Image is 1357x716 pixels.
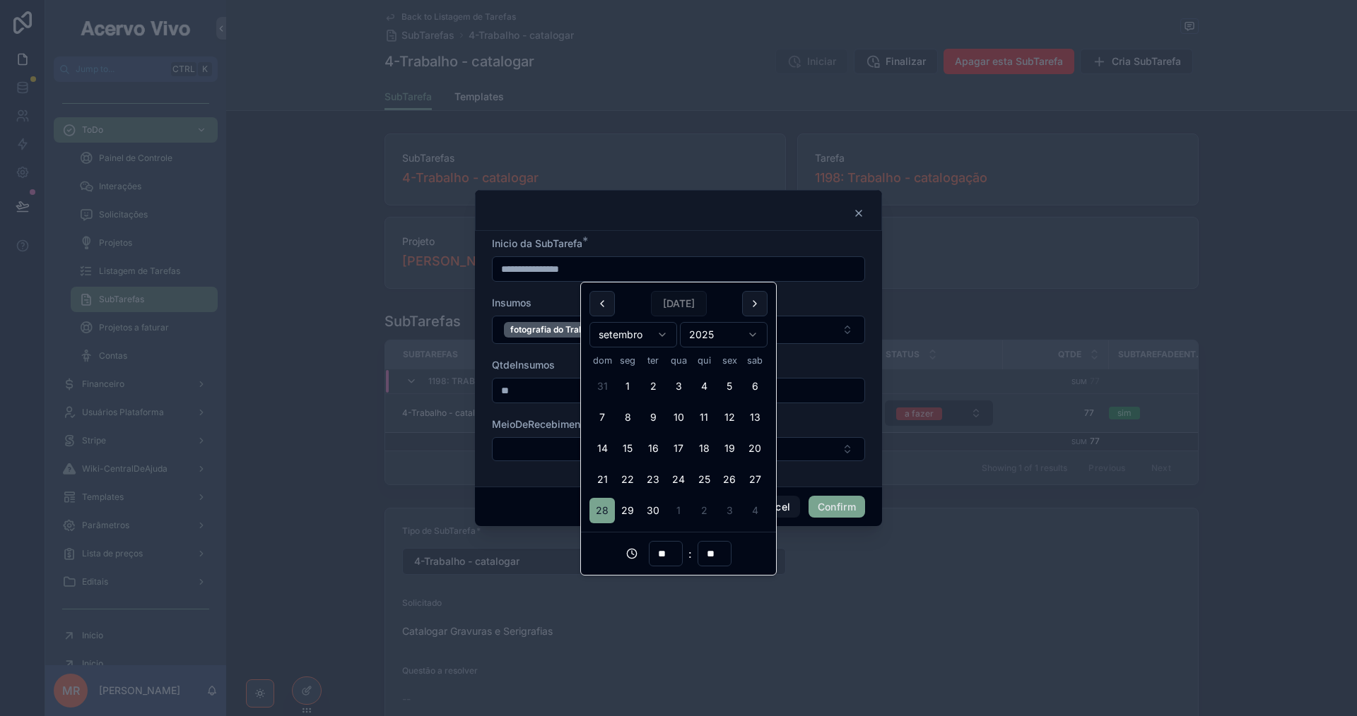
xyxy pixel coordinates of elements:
button: sábado, 27 de setembro de 2025 [742,467,768,492]
th: terça-feira [640,353,666,368]
button: segunda-feira, 8 de setembro de 2025 [615,405,640,430]
button: quinta-feira, 11 de setembro de 2025 [691,405,717,430]
th: quarta-feira [666,353,691,368]
button: sábado, 13 de setembro de 2025 [742,405,768,430]
span: QtdeInsumos [492,359,555,371]
button: domingo, 14 de setembro de 2025 [589,436,615,461]
button: domingo, 31 de agosto de 2025 [589,374,615,399]
table: setembro 2025 [589,353,768,523]
span: Insumos [492,297,531,309]
button: quinta-feira, 2 de outubro de 2025 [691,498,717,523]
button: terça-feira, 30 de setembro de 2025 [640,498,666,523]
button: sábado, 20 de setembro de 2025 [742,436,768,461]
button: sexta-feira, 3 de outubro de 2025 [717,498,742,523]
th: sábado [742,353,768,368]
button: terça-feira, 23 de setembro de 2025 [640,467,666,492]
button: Unselect 566 [504,322,621,338]
button: quarta-feira, 24 de setembro de 2025 [666,467,691,492]
div: : [589,541,768,566]
button: sábado, 4 de outubro de 2025 [742,498,768,523]
th: segunda-feira [615,353,640,368]
button: quinta-feira, 18 de setembro de 2025 [691,436,717,461]
button: segunda-feira, 29 de setembro de 2025 [615,498,640,523]
span: Inicio da SubTarefa [492,237,582,249]
button: segunda-feira, 22 de setembro de 2025 [615,467,640,492]
button: Today, domingo, 28 de setembro de 2025, selected [589,498,615,523]
button: domingo, 21 de setembro de 2025 [589,467,615,492]
button: quarta-feira, 1 de outubro de 2025 [666,498,691,523]
button: segunda-feira, 15 de setembro de 2025 [615,436,640,461]
button: sexta-feira, 26 de setembro de 2025 [717,467,742,492]
button: quarta-feira, 3 de setembro de 2025 [666,374,691,399]
th: sexta-feira [717,353,742,368]
span: MeioDeRecebimento [492,418,589,430]
th: domingo [589,353,615,368]
span: fotografia do Trabalho [510,324,601,335]
button: sexta-feira, 19 de setembro de 2025 [717,436,742,461]
button: quarta-feira, 10 de setembro de 2025 [666,405,691,430]
button: segunda-feira, 1 de setembro de 2025 [615,374,640,399]
button: domingo, 7 de setembro de 2025 [589,405,615,430]
button: terça-feira, 16 de setembro de 2025 [640,436,666,461]
button: quinta-feira, 4 de setembro de 2025 [691,374,717,399]
button: sexta-feira, 12 de setembro de 2025 [717,405,742,430]
button: quinta-feira, 25 de setembro de 2025 [691,467,717,492]
button: quarta-feira, 17 de setembro de 2025 [666,436,691,461]
button: Select Button [492,316,865,344]
button: Confirm [809,496,865,518]
button: sexta-feira, 5 de setembro de 2025 [717,374,742,399]
button: terça-feira, 9 de setembro de 2025 [640,405,666,430]
th: quinta-feira [691,353,717,368]
button: sábado, 6 de setembro de 2025 [742,374,768,399]
button: Select Button [492,437,865,461]
button: terça-feira, 2 de setembro de 2025 [640,374,666,399]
